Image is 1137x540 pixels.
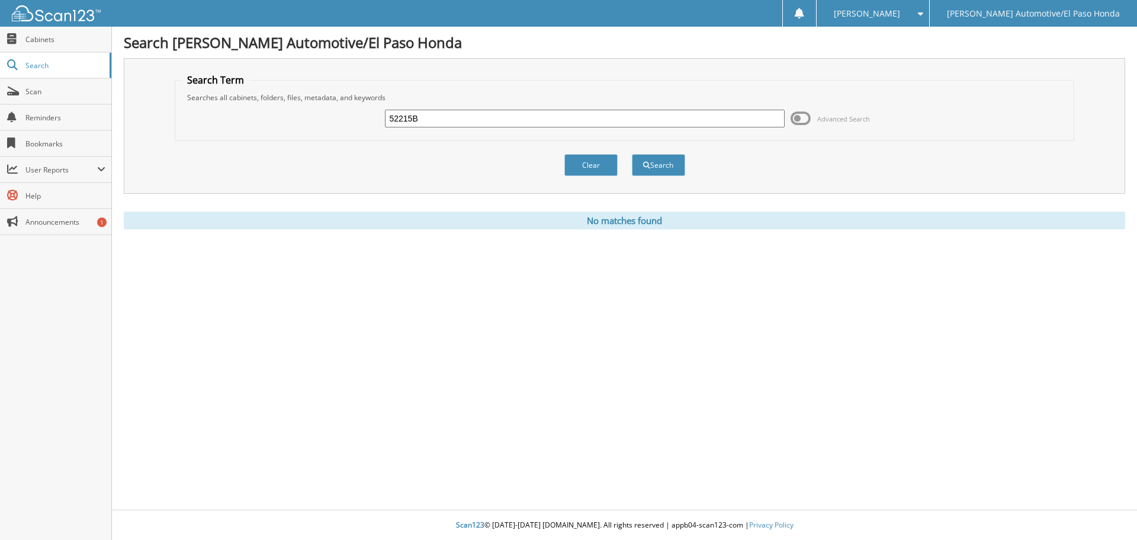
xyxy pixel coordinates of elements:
span: Search [25,60,104,71]
span: [PERSON_NAME] [834,10,900,17]
legend: Search Term [181,74,250,87]
span: Scan123 [456,520,484,530]
span: Help [25,191,105,201]
span: Scan [25,87,105,97]
div: No matches found [124,212,1125,229]
button: Search [632,154,685,176]
div: Searches all cabinets, folders, files, metadata, and keywords [181,92,1068,103]
span: Reminders [25,113,105,123]
span: Cabinets [25,34,105,44]
h1: Search [PERSON_NAME] Automotive/El Paso Honda [124,33,1125,52]
img: scan123-logo-white.svg [12,5,101,21]
span: Advanced Search [817,114,870,123]
span: Announcements [25,217,105,227]
a: Privacy Policy [749,520,794,530]
span: User Reports [25,165,97,175]
button: Clear [564,154,618,176]
span: Bookmarks [25,139,105,149]
div: © [DATE]-[DATE] [DOMAIN_NAME]. All rights reserved | appb04-scan123-com | [112,511,1137,540]
span: [PERSON_NAME] Automotive/El Paso Honda [947,10,1120,17]
div: 1 [97,218,107,227]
